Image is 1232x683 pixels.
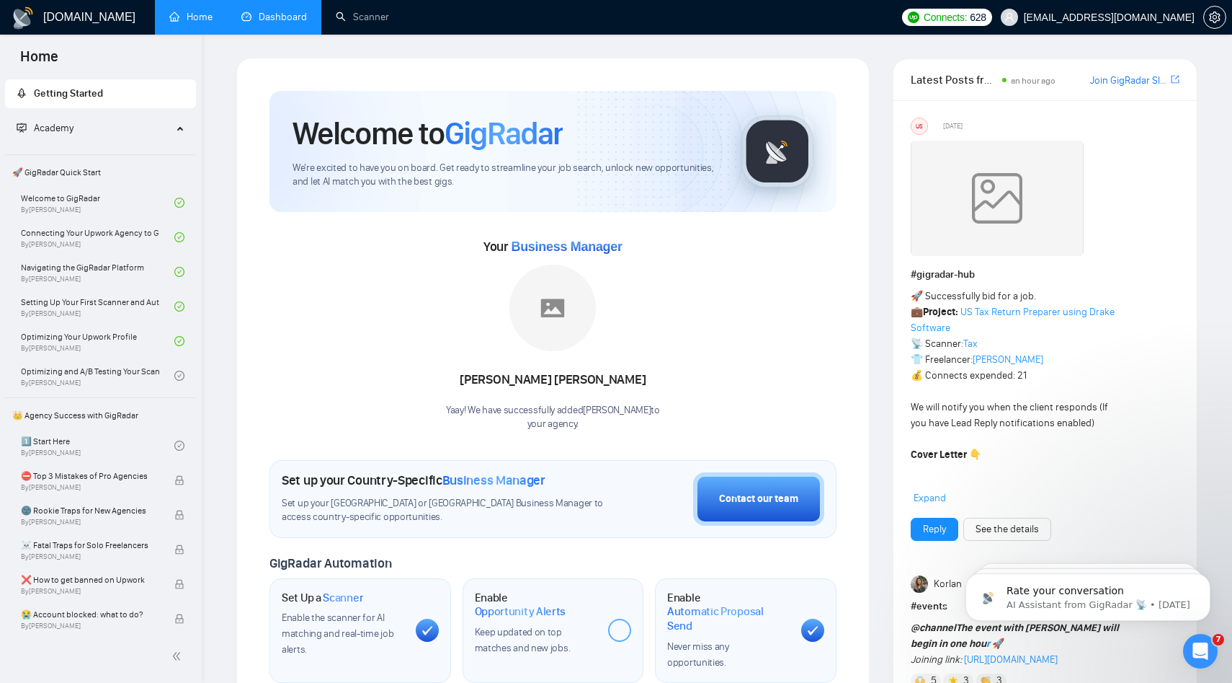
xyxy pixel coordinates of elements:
span: Your [483,239,622,255]
a: export [1171,73,1179,87]
span: ⛔ Top 3 Mistakes of Pro Agencies [21,469,159,483]
a: US Tax Return Preparer using Drake Software [911,306,1115,334]
span: Home [9,46,70,76]
span: Getting Started [34,87,103,100]
a: See the details [976,521,1039,537]
span: By [PERSON_NAME] [21,518,159,526]
li: Getting Started [5,79,196,108]
span: lock [174,614,184,624]
button: setting [1203,6,1226,29]
div: [PERSON_NAME] [PERSON_NAME] [446,368,660,392]
a: Tax [963,338,978,350]
a: homeHome [169,11,213,23]
strong: Project: [923,306,958,318]
h1: Enable [667,591,790,633]
span: 7 [1213,634,1224,645]
div: Contact our team [719,491,798,507]
h1: Set up your Country-Specific [282,472,545,488]
img: logo [12,6,35,30]
a: Join GigRadar Slack Community [1090,73,1168,89]
h1: Enable [475,591,597,619]
span: Business Manager [511,239,622,254]
span: By [PERSON_NAME] [21,483,159,492]
span: 🚀 GigRadar Quick Start [6,158,195,187]
a: Connecting Your Upwork Agency to GigRadarBy[PERSON_NAME] [21,221,174,253]
span: fund-projection-screen [17,123,27,133]
span: Set up your [GEOGRAPHIC_DATA] or [GEOGRAPHIC_DATA] Business Manager to access country-specific op... [282,497,607,524]
button: Reply [911,518,958,541]
a: [PERSON_NAME] [973,353,1043,366]
button: Contact our team [693,472,824,526]
a: Reply [923,521,946,537]
span: check-circle [174,371,184,381]
span: lock [174,579,184,589]
span: Korlan [934,576,962,592]
a: Optimizing Your Upwork ProfileBy[PERSON_NAME] [21,325,174,357]
span: check-circle [174,301,184,312]
strong: The event with [PERSON_NAME] will begin in one hou [911,622,1119,650]
span: 😭 Account blocked: what to do? [21,607,159,622]
div: US [911,118,927,134]
span: ❌ How to get banned on Upwork [21,573,159,587]
span: Business Manager [442,472,545,488]
span: user [1004,12,1014,22]
span: ☠️ Fatal Traps for Solo Freelancers [21,538,159,552]
span: check-circle [174,441,184,451]
h1: # events [911,599,1179,614]
span: GigRadar [445,114,563,153]
h1: Set Up a [282,591,363,605]
a: Setting Up Your First Scanner and Auto-BidderBy[PERSON_NAME] [21,291,174,322]
span: Connects: [924,9,967,25]
a: [URL][DOMAIN_NAME] [964,653,1058,666]
em: Joining link: [911,653,962,666]
iframe: Intercom notifications message [944,543,1232,644]
span: By [PERSON_NAME] [21,552,159,561]
span: GigRadar Automation [269,555,391,571]
iframe: Intercom live chat [1183,634,1218,669]
span: By [PERSON_NAME] [21,622,159,630]
span: Keep updated on top matches and new jobs. [475,626,571,654]
img: upwork-logo.png [908,12,919,23]
span: lock [174,475,184,485]
span: lock [174,545,184,555]
button: See the details [963,518,1051,541]
span: Academy [17,122,73,134]
span: 628 [970,9,986,25]
span: Expand [914,492,946,504]
p: your agency . [446,418,660,431]
span: Latest Posts from the GigRadar Community [911,71,998,89]
img: placeholder.png [509,265,596,351]
h1: # gigradar-hub [911,267,1179,283]
a: Navigating the GigRadar PlatformBy[PERSON_NAME] [21,256,174,288]
a: dashboardDashboard [241,11,307,23]
span: check-circle [174,232,184,242]
span: Opportunity Alerts [475,604,566,619]
span: @channel [911,622,956,634]
img: Korlan [911,576,928,593]
span: check-circle [174,267,184,277]
a: Optimizing and A/B Testing Your Scanner for Better ResultsBy[PERSON_NAME] [21,360,174,392]
span: check-circle [174,336,184,346]
span: check-circle [174,198,184,208]
span: Academy [34,122,73,134]
a: setting [1203,12,1226,23]
strong: Cover Letter 👇 [911,449,981,461]
span: 👑 Agency Success with GigRadar [6,401,195,430]
span: Enable the scanner for AI matching and real-time job alerts. [282,612,393,656]
span: We're excited to have you on board. Get ready to streamline your job search, unlock new opportuni... [293,162,718,189]
span: export [1171,74,1179,85]
span: double-left [171,649,186,664]
img: gigradar-logo.png [741,115,813,188]
span: Automatic Proposal Send [667,604,790,633]
img: weqQh+iSagEgQAAAABJRU5ErkJggg== [911,141,1084,256]
span: an hour ago [1011,76,1055,86]
span: rocket [17,88,27,98]
h1: Welcome to [293,114,563,153]
span: Scanner [323,591,363,605]
a: 1️⃣ Start HereBy[PERSON_NAME] [21,430,174,462]
span: [DATE] [943,120,963,133]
